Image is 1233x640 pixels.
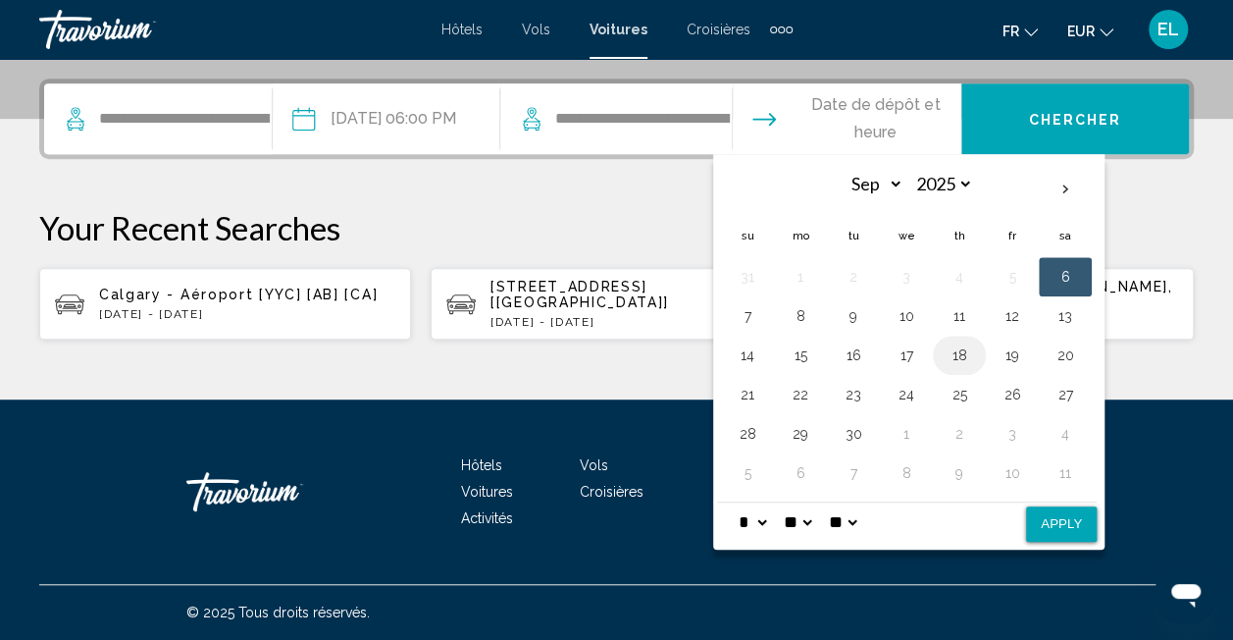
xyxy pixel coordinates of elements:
[997,263,1028,291] button: Day 5
[997,381,1028,408] button: Day 26
[1050,342,1081,369] button: Day 20
[1026,507,1097,542] button: Apply
[732,420,763,448] button: Day 28
[490,315,787,329] p: [DATE] - [DATE]
[732,263,763,291] button: Day 31
[785,381,816,408] button: Day 22
[1028,112,1121,128] span: Chercher
[44,83,1189,154] div: Search widget
[838,302,869,330] button: Day 9
[1002,24,1019,39] span: fr
[891,381,922,408] button: Day 24
[770,14,793,45] button: Extra navigation items
[1050,381,1081,408] button: Day 27
[944,302,975,330] button: Day 11
[944,381,975,408] button: Day 25
[292,83,456,154] button: Pickup date: Sep 06, 2025 06:00 PM
[1050,302,1081,330] button: Day 13
[1002,17,1038,45] button: Change language
[1050,263,1081,291] button: Day 6
[891,420,922,448] button: Day 1
[944,263,975,291] button: Day 4
[186,605,370,620] span: © 2025 Tous droits réservés.
[522,22,550,37] a: Vols
[39,267,411,341] button: Calgary - Aéroport [YYC] [AB] [CA][DATE] - [DATE]
[997,302,1028,330] button: Day 12
[590,22,647,37] a: Voitures
[891,263,922,291] button: Day 3
[785,459,816,487] button: Day 6
[838,420,869,448] button: Day 30
[997,420,1028,448] button: Day 3
[580,484,643,500] a: Croisières
[838,381,869,408] button: Day 23
[580,457,608,473] a: Vols
[732,342,763,369] button: Day 14
[732,459,763,487] button: Day 5
[997,342,1028,369] button: Day 19
[785,420,816,448] button: Day 29
[99,307,395,321] p: [DATE] - [DATE]
[944,420,975,448] button: Day 2
[780,503,815,542] select: Select minute
[909,167,973,201] select: Select year
[785,302,816,330] button: Day 8
[838,263,869,291] button: Day 2
[39,10,422,49] a: Travorium
[461,510,513,526] a: Activités
[961,83,1190,154] button: Chercher
[838,459,869,487] button: Day 7
[785,263,816,291] button: Day 1
[1157,20,1179,39] span: EL
[99,287,378,302] span: Calgary - Aéroport [YYC] [AB] [CA]
[687,22,750,37] a: Croisières
[1067,24,1095,39] span: EUR
[431,267,802,341] button: [STREET_ADDRESS] [[GEOGRAPHIC_DATA]][DATE] - [DATE]
[891,342,922,369] button: Day 17
[752,83,961,154] button: Drop-off date
[461,457,502,473] a: Hôtels
[461,484,513,500] a: Voitures
[490,279,669,310] span: [STREET_ADDRESS] [[GEOGRAPHIC_DATA]]
[441,22,483,37] a: Hôtels
[825,503,860,542] select: Select AM/PM
[944,342,975,369] button: Day 18
[891,459,922,487] button: Day 8
[39,208,1194,247] p: Your Recent Searches
[735,503,770,542] select: Select hour
[997,459,1028,487] button: Day 10
[785,342,816,369] button: Day 15
[840,167,903,201] select: Select month
[944,459,975,487] button: Day 9
[1067,17,1113,45] button: Change currency
[838,342,869,369] button: Day 16
[1039,167,1092,212] button: Next month
[1050,420,1081,448] button: Day 4
[1143,9,1194,50] button: User Menu
[732,302,763,330] button: Day 7
[732,381,763,408] button: Day 21
[1050,459,1081,487] button: Day 11
[891,302,922,330] button: Day 10
[186,462,383,521] a: Travorium
[1155,561,1217,624] iframe: Bouton de lancement de la fenêtre de messagerie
